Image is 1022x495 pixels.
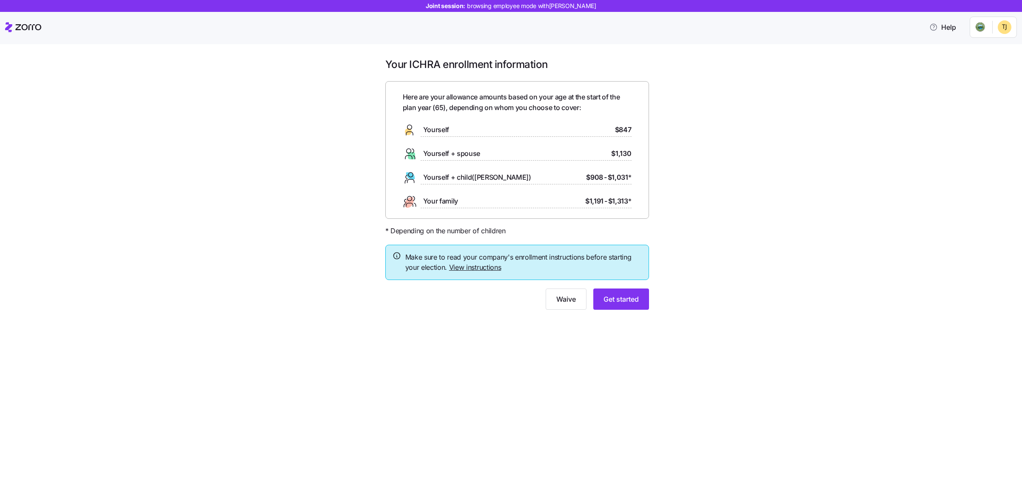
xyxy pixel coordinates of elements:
[604,294,639,304] span: Get started
[426,2,596,10] span: Joint session:
[615,124,632,135] span: $847
[585,196,604,206] span: $1,191
[467,2,596,10] span: browsing employee mode with [PERSON_NAME]
[975,22,985,32] img: Employer logo
[449,263,501,272] a: View instructions
[998,20,1011,34] img: fb9826dc27001b96c16751ca2abe2324
[593,289,649,310] button: Get started
[423,148,481,159] span: Yourself + spouse
[385,58,649,71] h1: Your ICHRA enrollment information
[604,172,607,183] span: -
[556,294,576,304] span: Waive
[385,226,506,236] span: * Depending on the number of children
[604,196,607,206] span: -
[608,196,632,206] span: $1,313
[423,124,449,135] span: Yourself
[922,19,963,36] button: Help
[423,196,458,206] span: Your family
[405,252,642,273] span: Make sure to read your company's enrollment instructions before starting your election.
[929,22,956,32] span: Help
[611,148,631,159] span: $1,130
[546,289,586,310] button: Waive
[608,172,632,183] span: $1,031
[423,172,531,183] span: Yourself + child([PERSON_NAME])
[403,92,632,113] span: Here are your allowance amounts based on your age at the start of the plan year ( 65 ), depending...
[586,172,603,183] span: $908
